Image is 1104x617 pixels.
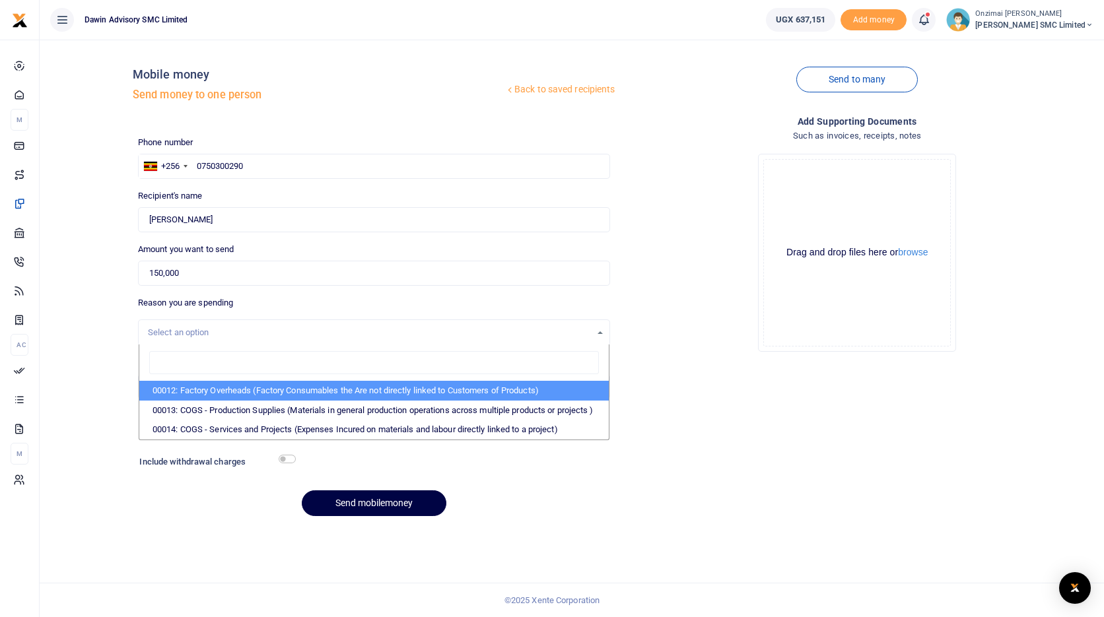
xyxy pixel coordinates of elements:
[12,15,28,24] a: logo-small logo-large logo-large
[796,67,918,92] a: Send to many
[11,109,28,131] li: M
[138,154,611,179] input: Enter phone number
[504,78,616,102] a: Back to saved recipients
[139,420,609,439] li: 00014: COGS - Services and Projects (Expenses Incured on materials and labour directly linked to ...
[138,136,193,149] label: Phone number
[138,296,233,309] label: Reason you are spending
[138,243,234,256] label: Amount you want to send
[621,129,1093,143] h4: Such as invoices, receipts, notes
[975,19,1093,31] span: [PERSON_NAME] SMC Limited
[138,189,203,203] label: Recipient's name
[841,14,907,24] a: Add money
[138,207,611,232] input: Loading name...
[138,356,344,370] label: Memo for this transaction (Your recipient will see this)
[79,14,193,26] span: Dawin Advisory SMC Limited
[898,247,928,257] button: browse
[776,13,825,26] span: UGX 637,151
[139,401,609,420] li: 00013: COGS - Production Supplies (Materials in general production operations across multiple pro...
[138,261,611,286] input: UGX
[139,457,289,467] h6: Include withdrawal charges
[11,443,28,465] li: M
[758,154,956,352] div: File Uploader
[11,334,28,356] li: Ac
[946,8,970,32] img: profile-user
[975,9,1093,20] small: Onzimai [PERSON_NAME]
[133,88,504,102] h5: Send money to one person
[841,9,907,31] span: Add money
[139,154,191,178] div: Uganda: +256
[761,8,841,32] li: Wallet ballance
[139,381,609,401] li: 00012: Factory Overheads (Factory Consumables the Are not directly linked to Customers of Products)
[764,246,950,259] div: Drag and drop files here or
[133,67,504,82] h4: Mobile money
[946,8,1093,32] a: profile-user Onzimai [PERSON_NAME] [PERSON_NAME] SMC Limited
[621,114,1093,129] h4: Add supporting Documents
[161,160,180,173] div: +256
[841,9,907,31] li: Toup your wallet
[766,8,835,32] a: UGX 637,151
[12,13,28,28] img: logo-small
[138,374,611,399] input: Enter extra information
[148,326,592,339] div: Select an option
[1059,572,1091,604] div: Open Intercom Messenger
[302,490,446,516] button: Send mobilemoney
